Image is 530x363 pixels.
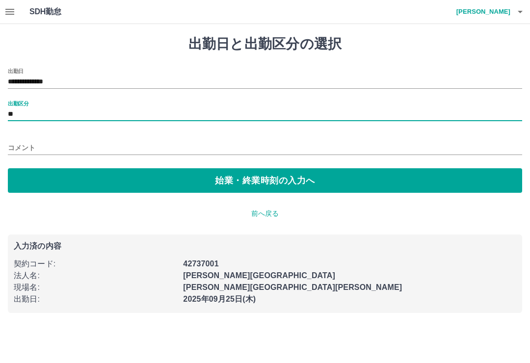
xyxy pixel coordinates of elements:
b: [PERSON_NAME][GEOGRAPHIC_DATA] [183,271,335,280]
p: 出勤日 : [14,293,177,305]
p: 前へ戻る [8,208,522,219]
label: 出勤区分 [8,100,28,107]
p: 現場名 : [14,282,177,293]
p: 法人名 : [14,270,177,282]
p: 入力済の内容 [14,242,516,250]
p: 契約コード : [14,258,177,270]
label: 出勤日 [8,67,24,75]
button: 始業・終業時刻の入力へ [8,168,522,193]
h1: 出勤日と出勤区分の選択 [8,36,522,52]
b: 42737001 [183,259,218,268]
b: [PERSON_NAME][GEOGRAPHIC_DATA][PERSON_NAME] [183,283,402,291]
b: 2025年09月25日(木) [183,295,256,303]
